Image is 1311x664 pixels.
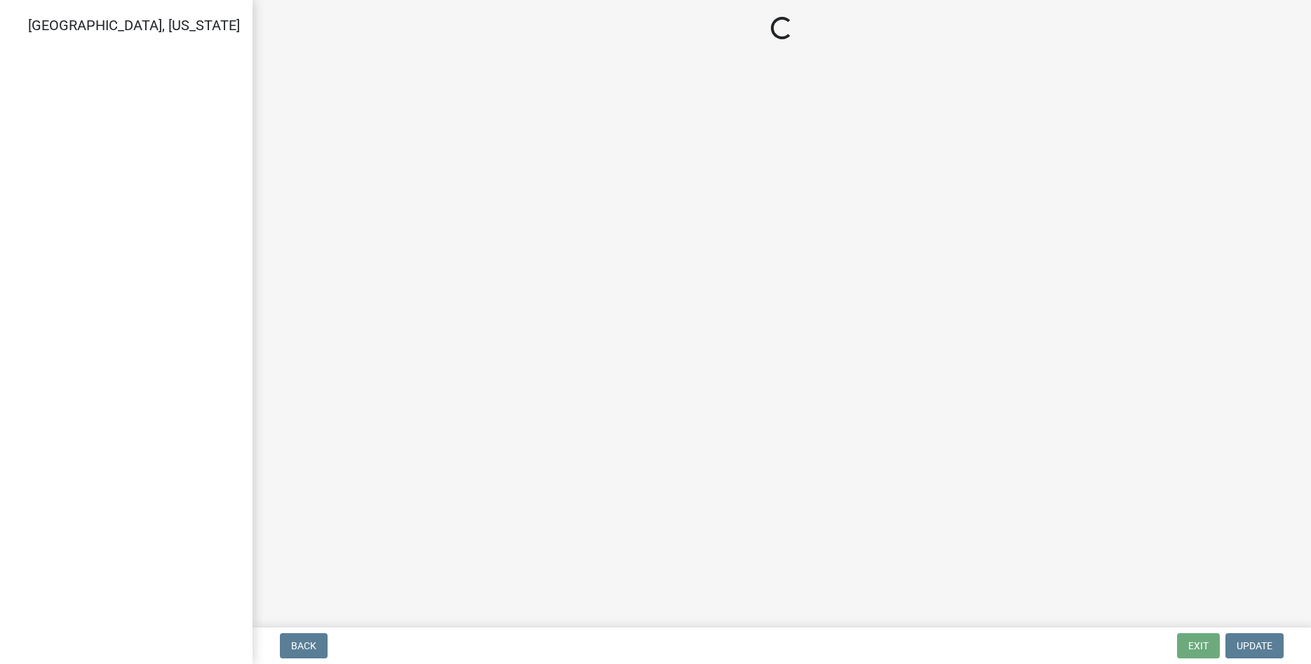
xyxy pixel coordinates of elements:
[1177,633,1220,658] button: Exit
[1225,633,1284,658] button: Update
[280,633,328,658] button: Back
[28,17,240,34] span: [GEOGRAPHIC_DATA], [US_STATE]
[1237,640,1272,651] span: Update
[291,640,316,651] span: Back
